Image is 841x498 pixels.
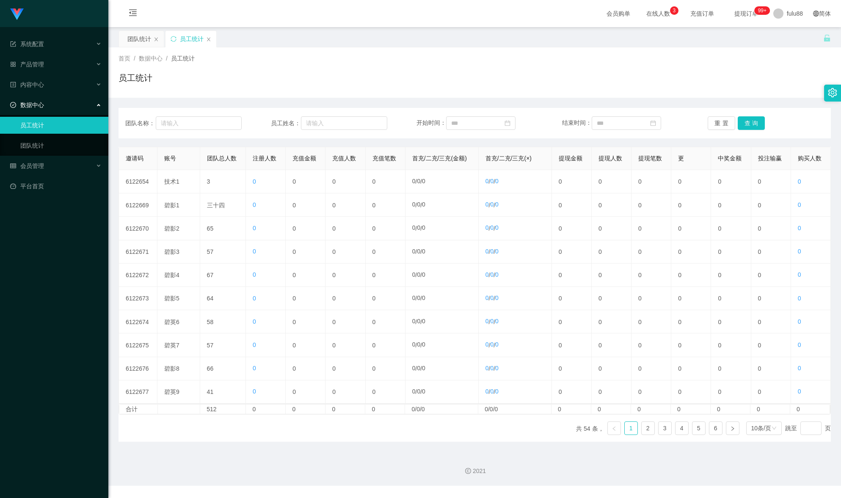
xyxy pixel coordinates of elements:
[490,224,494,231] font: 0
[292,155,316,162] font: 充值金额
[638,318,642,325] font: 0
[372,272,376,278] font: 0
[490,294,494,301] font: 0
[292,248,296,255] font: 0
[420,342,422,349] font: /
[798,271,801,278] font: 0
[20,61,44,68] font: 产品管理
[119,55,130,62] font: 首页
[420,225,422,232] font: /
[420,178,422,185] font: /
[372,155,396,162] font: 充值笔数
[638,272,642,278] font: 0
[798,295,801,302] font: 0
[798,201,801,208] font: 0
[490,248,494,255] font: 0
[412,318,416,325] font: 0
[171,36,176,42] i: 图标：同步
[485,155,532,162] font: 首充/二充/三充(×)
[420,318,422,325] font: /
[798,318,801,325] font: 0
[20,137,102,154] a: 团队统计
[798,248,801,255] font: 0
[758,248,761,255] font: 0
[422,271,425,278] font: 0
[422,365,425,371] font: 0
[559,248,562,255] font: 0
[638,178,642,185] font: 0
[332,318,336,325] font: 0
[422,224,425,231] font: 0
[253,225,256,231] font: 0
[253,318,256,325] font: 0
[718,225,721,232] font: 0
[738,116,765,130] button: 查询
[332,272,336,278] font: 0
[734,10,758,17] font: 提现订单
[164,178,179,185] font: 技术1
[813,11,819,17] i: 图标: 全球
[646,425,650,432] font: 2
[624,421,638,435] li: 1
[495,178,499,184] font: 0
[598,225,602,232] font: 0
[559,318,562,325] font: 0
[758,365,761,372] font: 0
[119,73,152,83] font: 员工统计
[207,342,214,349] font: 57
[10,102,16,108] i: 图标: 检查-圆圈-o
[828,88,837,97] i: 图标：设置
[638,201,642,208] font: 0
[489,272,491,278] font: /
[485,248,489,255] font: 0
[494,272,495,278] font: /
[823,34,831,42] i: 图标： 解锁
[559,225,562,232] font: 0
[253,295,256,302] font: 0
[490,201,494,208] font: 0
[253,155,276,162] font: 注册人数
[416,119,446,126] font: 开始时间：
[417,271,420,278] font: 0
[798,178,801,185] font: 0
[692,421,706,435] li: 5
[494,365,495,372] font: /
[126,225,149,232] font: 6122670
[126,342,149,349] font: 6122675
[292,295,296,302] font: 0
[559,365,562,372] font: 0
[166,55,168,62] font: /
[253,248,256,255] font: 0
[207,155,237,162] font: 团队总人数
[758,8,767,14] font: 99+
[126,272,149,278] font: 6122672
[495,365,499,371] font: 0
[253,365,256,371] font: 0
[559,295,562,302] font: 0
[164,248,179,255] font: 碧影3
[253,178,256,185] font: 0
[718,365,721,372] font: 0
[134,55,135,62] font: /
[164,272,179,278] font: 碧影4
[417,224,420,231] font: 0
[658,421,672,435] li: 3
[125,120,155,127] font: 团队名称：
[292,342,296,349] font: 0
[412,341,416,348] font: 0
[417,201,420,208] font: 0
[678,365,681,372] font: 0
[171,55,195,62] font: 员工统计
[559,178,562,185] font: 0
[678,342,681,349] font: 0
[598,155,622,162] font: 提现人数
[505,120,510,126] i: 图标：日历
[416,342,417,349] font: /
[718,201,721,208] font: 0
[332,178,336,185] font: 0
[489,225,491,232] font: /
[412,294,416,301] font: 0
[126,248,149,255] font: 6122671
[10,8,24,20] img: logo.9652507e.png
[416,318,417,325] font: /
